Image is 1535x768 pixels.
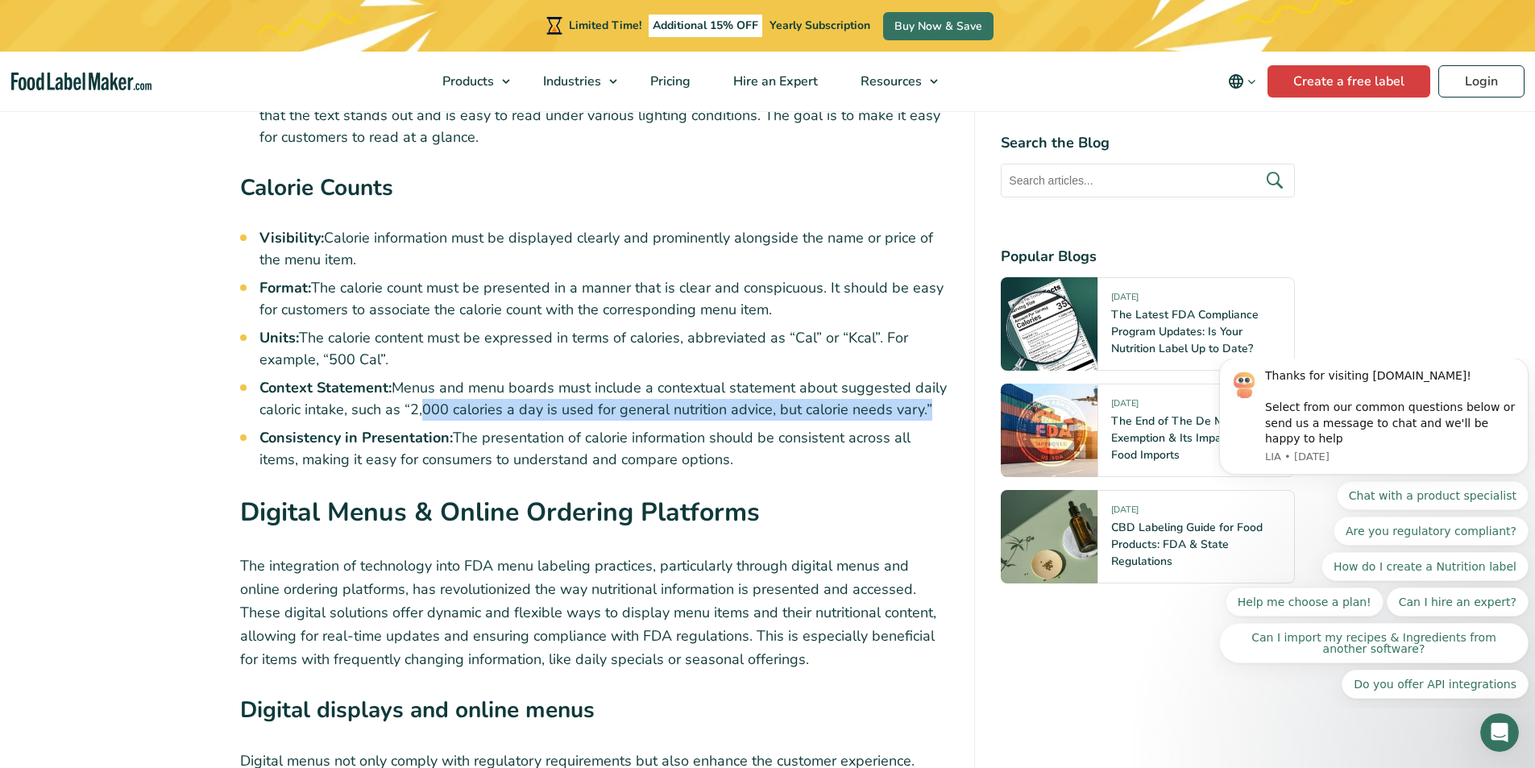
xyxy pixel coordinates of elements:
img: Profile image for LIA [19,14,44,39]
strong: Consistency in Presentation: [259,428,453,447]
strong: Digital displays and online menus [240,695,595,725]
li: Calorie information must be displayed clearly and prominently alongside the name or price of the ... [259,227,949,271]
strong: Visibility: [259,228,324,247]
button: Quick reply: Do you offer API integrations [129,311,316,340]
div: Quick reply options [6,122,316,340]
span: Products [438,73,496,90]
span: Additional 15% OFF [649,15,762,37]
h4: Popular Blogs [1001,246,1295,268]
button: Quick reply: How do I create a Nutrition label [109,193,316,222]
a: Pricing [629,52,708,111]
span: Yearly Subscription [770,18,870,33]
a: The End of The De Minimis Exemption & Its Impact on FDA Food Imports [1111,413,1274,463]
p: The integration of technology into FDA menu labeling practices, particularly through digital menu... [240,554,949,670]
p: Message from LIA, sent 2w ago [52,91,304,106]
h4: Search the Blog [1001,132,1295,154]
span: [DATE] [1111,291,1139,309]
span: Hire an Expert [728,73,819,90]
button: Quick reply: Chat with a product specialist [124,122,316,152]
iframe: Intercom live chat [1480,713,1519,752]
li: The calorie content must be expressed in terms of calories, abbreviated as “Cal” or “Kcal”. For e... [259,327,949,371]
a: Create a free label [1267,65,1430,98]
a: Products [421,52,518,111]
a: Login [1438,65,1525,98]
span: [DATE] [1111,397,1139,416]
iframe: Intercom notifications message [1213,359,1535,708]
a: The Latest FDA Compliance Program Updates: Is Your Nutrition Label Up to Date? [1111,307,1259,356]
button: Quick reply: Can I hire an expert? [174,229,316,258]
strong: Context Statement: [259,378,392,397]
a: CBD Labeling Guide for Food Products: FDA & State Regulations [1111,520,1263,569]
div: Thanks for visiting [DOMAIN_NAME]! Select from our common questions below or send us a message to... [52,10,304,89]
input: Search articles... [1001,164,1295,197]
span: Industries [538,73,603,90]
strong: Calorie Counts [240,172,393,203]
a: Hire an Expert [712,52,836,111]
a: Food Label Maker homepage [11,73,151,91]
li: The presentation of calorie information should be consistent across all items, making it easy for... [259,427,949,471]
li: Menus and menu boards must include a contextual statement about suggested daily caloric intake, s... [259,377,949,421]
span: Limited Time! [569,18,641,33]
div: Message content [52,10,304,89]
a: Resources [840,52,946,111]
strong: Units: [259,328,299,347]
button: Quick reply: Are you regulatory compliant? [121,158,316,187]
strong: Digital Menus & Online Ordering Platforms [240,495,760,529]
span: Resources [856,73,923,90]
li: The calorie count must be presented in a manner that is clear and conspicuous. It should be easy ... [259,277,949,321]
a: Buy Now & Save [883,12,994,40]
li: The color of the text and its background should be enough of a significant contrast that the text... [259,83,949,148]
button: Quick reply: Help me choose a plan! [13,229,171,258]
strong: Format: [259,278,311,297]
button: Quick reply: Can I import my recipes & Ingredients from another software? [6,264,316,305]
span: Pricing [645,73,692,90]
span: [DATE] [1111,504,1139,522]
button: Change language [1217,65,1267,98]
a: Industries [522,52,625,111]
